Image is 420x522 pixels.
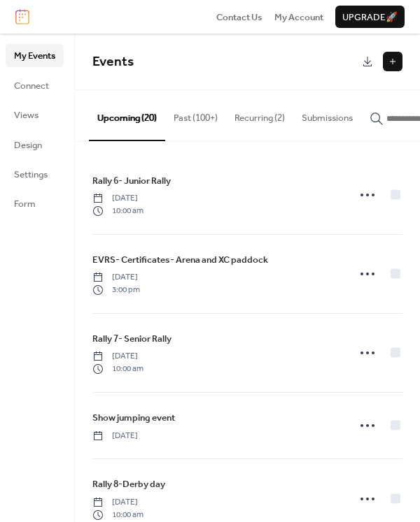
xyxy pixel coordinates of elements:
span: Settings [14,168,48,182]
button: Upgrade🚀 [335,6,405,28]
a: Settings [6,163,64,185]
button: Upcoming (20) [89,90,165,140]
a: My Events [6,44,64,66]
span: Rally 7- Senior Rally [92,332,171,346]
span: 3:00 pm [92,284,140,296]
a: Rally 8-Derby day [92,477,165,492]
a: Views [6,103,64,126]
span: Design [14,138,42,152]
button: Past (100+) [165,90,226,139]
a: Design [6,133,64,156]
span: 10:00 am [92,205,143,217]
a: My Account [274,10,323,24]
span: Connect [14,79,49,93]
span: [DATE] [92,430,138,442]
span: 10:00 am [92,509,143,521]
button: Submissions [293,90,361,139]
span: 10:00 am [92,363,143,375]
a: Rally 6- Junior Rally [92,173,171,189]
span: Show jumping event [92,411,175,425]
span: Views [14,108,38,122]
span: Form [14,197,36,211]
span: [DATE] [92,350,143,363]
span: Upgrade 🚀 [342,10,398,24]
a: Rally 7- Senior Rally [92,331,171,347]
span: EVRS- Certificates- Arena and XC paddock [92,253,268,267]
span: Events [92,49,134,75]
span: My Events [14,49,55,63]
span: Rally 8-Derby day [92,477,165,491]
a: EVRS- Certificates- Arena and XC paddock [92,252,268,268]
a: Show jumping event [92,410,175,426]
span: [DATE] [92,496,143,509]
a: Connect [6,74,64,96]
img: logo [15,9,29,24]
a: Form [6,192,64,215]
span: Rally 6- Junior Rally [92,174,171,188]
a: Contact Us [216,10,262,24]
span: [DATE] [92,192,143,205]
button: Recurring (2) [226,90,293,139]
span: [DATE] [92,271,140,284]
